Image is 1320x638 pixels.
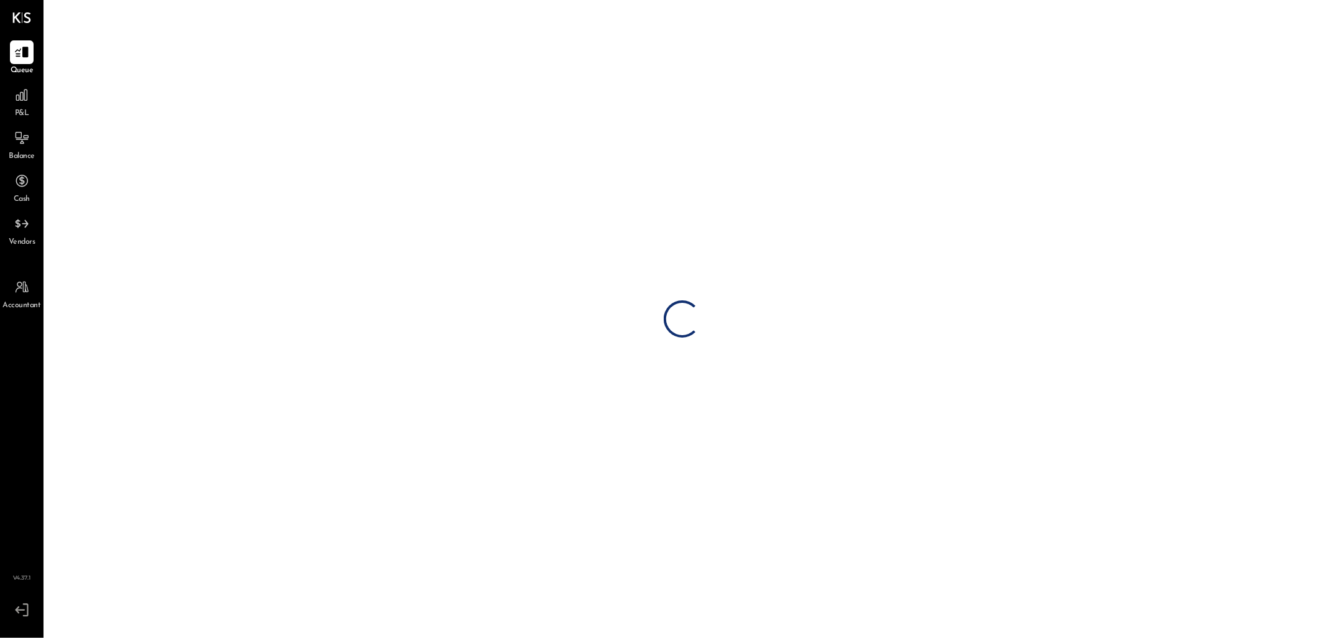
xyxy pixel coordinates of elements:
[1,169,43,205] a: Cash
[1,126,43,162] a: Balance
[1,83,43,119] a: P&L
[14,194,30,205] span: Cash
[1,275,43,312] a: Accountant
[9,237,35,248] span: Vendors
[3,300,41,312] span: Accountant
[11,65,34,76] span: Queue
[1,40,43,76] a: Queue
[9,151,35,162] span: Balance
[15,108,29,119] span: P&L
[1,212,43,248] a: Vendors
